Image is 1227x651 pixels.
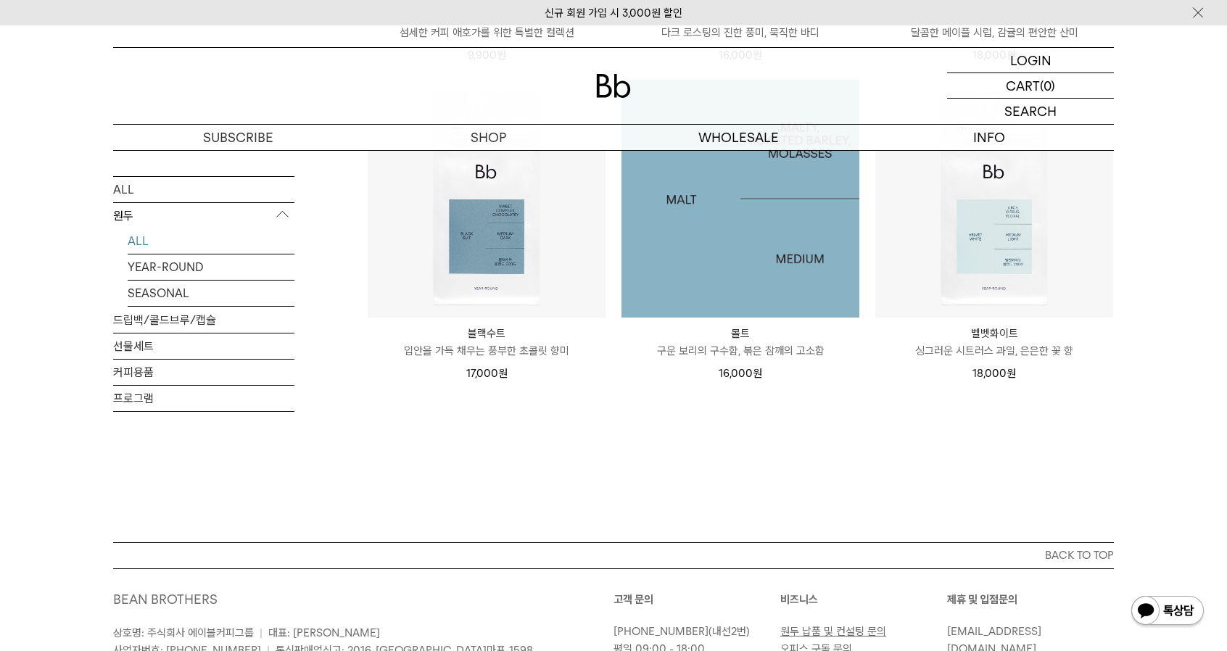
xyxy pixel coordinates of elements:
[780,591,947,608] p: 비즈니스
[113,542,1114,568] button: BACK TO TOP
[613,623,773,640] p: (내선2번)
[621,325,859,360] a: 몰트 구운 보리의 구수함, 볶은 참깨의 고소함
[719,367,762,380] span: 16,000
[1130,594,1205,629] img: 카카오톡 채널 1:1 채팅 버튼
[113,592,218,607] a: BEAN BROTHERS
[596,74,631,98] img: 로고
[621,325,859,342] p: 몰트
[875,325,1113,342] p: 벨벳화이트
[875,325,1113,360] a: 벨벳화이트 싱그러운 시트러스 과일, 은은한 꽃 향
[268,626,380,639] span: 대표: [PERSON_NAME]
[128,254,294,280] a: YEAR-ROUND
[1010,48,1052,72] p: LOGIN
[875,80,1113,318] img: 벨벳화이트
[613,125,864,150] p: WHOLESALE
[368,80,606,318] img: 블랙수트
[1040,73,1055,98] p: (0)
[864,125,1114,150] p: INFO
[780,625,886,638] a: 원두 납품 및 컨설팅 문의
[1006,73,1040,98] p: CART
[128,281,294,306] a: SEASONAL
[545,7,682,20] a: 신규 회원 가입 시 3,000원 할인
[613,625,708,638] a: [PHONE_NUMBER]
[363,125,613,150] a: SHOP
[498,367,508,380] span: 원
[875,342,1113,360] p: 싱그러운 시트러스 과일, 은은한 꽃 향
[947,591,1114,608] p: 제휴 및 입점문의
[621,80,859,318] img: 1000000026_add2_06.jpg
[947,73,1114,99] a: CART (0)
[613,591,780,608] p: 고객 문의
[113,203,294,229] p: 원두
[368,325,606,360] a: 블랙수트 입안을 가득 채우는 풍부한 초콜릿 향미
[972,367,1016,380] span: 18,000
[113,177,294,202] a: ALL
[113,307,294,333] a: 드립백/콜드브루/캡슐
[368,342,606,360] p: 입안을 가득 채우는 풍부한 초콜릿 향미
[621,342,859,360] p: 구운 보리의 구수함, 볶은 참깨의 고소함
[368,325,606,342] p: 블랙수트
[113,386,294,411] a: 프로그램
[113,333,294,359] a: 선물세트
[1004,99,1057,124] p: SEARCH
[1007,367,1016,380] span: 원
[947,48,1114,73] a: LOGIN
[128,228,294,254] a: ALL
[113,360,294,385] a: 커피용품
[466,367,508,380] span: 17,000
[260,626,263,639] span: |
[113,125,363,150] a: SUBSCRIBE
[753,367,762,380] span: 원
[113,626,254,639] span: 상호명: 주식회사 에이블커피그룹
[621,80,859,318] a: 몰트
